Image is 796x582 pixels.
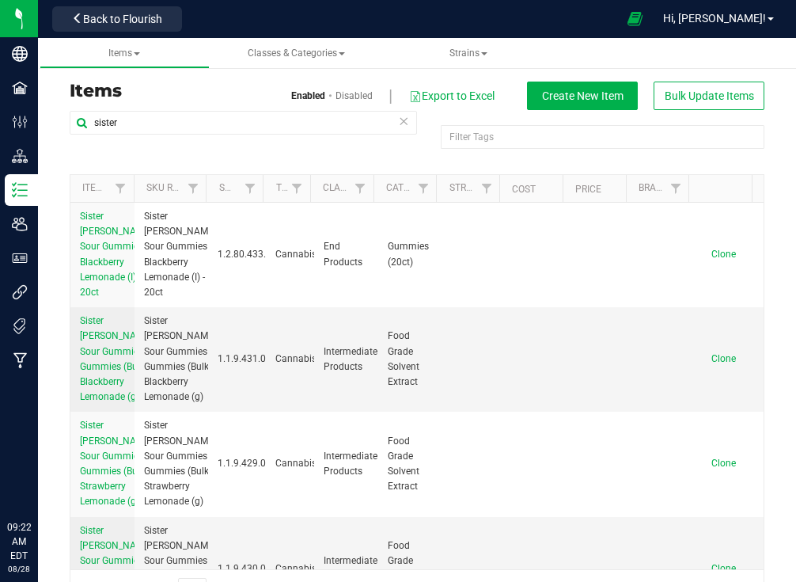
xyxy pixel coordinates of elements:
iframe: Resource center unread badge [47,453,66,472]
inline-svg: Manufacturing [12,352,28,368]
a: Filter [347,175,373,202]
a: Clone [711,458,752,469]
a: Filter [284,175,310,202]
a: Sister [PERSON_NAME]'s Sour Gummies - Gummies (Bulk) - Strawberry Lemonade (g) [80,418,158,509]
span: Open Ecommerce Menu [617,3,653,34]
span: Items [108,48,140,59]
a: Clone [711,353,752,364]
a: Type [276,182,299,193]
span: Back to Flourish [83,13,162,25]
button: Bulk Update Items [654,82,764,110]
span: Clone [711,249,736,260]
a: Class [323,182,351,193]
inline-svg: Users [12,216,28,232]
span: Clone [711,458,736,469]
span: Sister [PERSON_NAME]'s Sour Gummies - Gummies (Bulk) - Blackberry Lemonade (g) [144,314,222,405]
span: Hi, [PERSON_NAME]! [663,12,766,25]
a: Brand [639,182,669,193]
span: 1.2.80.433.0 [218,247,271,262]
span: Sister [PERSON_NAME]'s Sour Gummies - Gummies (Bulk) - Strawberry Lemonade (g) [80,420,158,507]
inline-svg: Company [12,46,28,62]
span: Create New Item [542,89,624,102]
inline-svg: Inventory [12,182,28,198]
a: Item Name [82,182,151,193]
a: Filter [180,175,206,202]
button: Create New Item [527,82,638,110]
span: Food Grade Solvent Extract [388,329,433,390]
a: Filter [410,175,436,202]
a: Filter [237,175,263,202]
span: Cannabis [275,561,317,576]
a: Clone [711,563,752,574]
a: Strain [449,182,482,193]
inline-svg: Tags [12,318,28,334]
p: 09:22 AM EDT [7,520,31,563]
span: Bulk Update Items [665,89,754,102]
a: Filter [473,175,499,202]
a: Cost [512,184,536,195]
span: Strains [449,48,487,59]
inline-svg: Configuration [12,114,28,130]
a: Filter [662,175,688,202]
a: Clone [711,249,752,260]
span: Clear [398,111,409,131]
a: Sister [PERSON_NAME]'s Sour Gummies - Gummies (Bulk) - Blackberry Lemonade (g) [80,314,158,405]
span: Intermediate Products [324,344,377,375]
h3: Items [70,82,405,101]
inline-svg: User Roles [12,250,28,266]
a: Sku Retail Display Name [146,182,265,193]
span: Clone [711,563,736,574]
a: Price [575,184,601,195]
a: SKU [219,182,237,193]
iframe: Resource center [16,455,63,503]
span: Food Grade Solvent Extract [388,434,433,495]
span: Sister [PERSON_NAME]'s Sour Gummies - Blackberry Lemonade (I) - 20ct [144,209,222,300]
span: Gummies (20ct) [388,239,433,269]
span: Cannabis [275,247,317,262]
span: Sister [PERSON_NAME]'s Sour Gummies - Blackberry Lemonade (I) - 20ct [80,211,158,298]
a: Filter [108,175,134,202]
inline-svg: Facilities [12,80,28,96]
span: 1.1.9.430.0 [218,561,266,576]
p: 08/28 [7,563,31,575]
span: Cannabis [275,352,317,367]
span: Cannabis [275,456,317,471]
button: Export to Excel [408,82,495,109]
span: 1.1.9.431.0 [218,352,266,367]
span: End Products [324,239,369,269]
span: Clone [711,353,736,364]
button: Back to Flourish [52,6,182,32]
span: Intermediate Products [324,449,377,479]
span: 1.1.9.429.0 [218,456,266,471]
span: Sister [PERSON_NAME]'s Sour Gummies - Gummies (Bulk) - Strawberry Lemonade (g) [144,418,222,509]
a: Disabled [335,89,373,103]
inline-svg: Distribution [12,148,28,164]
a: Enabled [291,89,325,103]
span: Sister [PERSON_NAME]'s Sour Gummies - Gummies (Bulk) - Blackberry Lemonade (g) [80,315,158,402]
span: Classes & Categories [248,48,345,59]
a: Category [386,182,433,193]
input: Search Item Name, SKU Retail Name, or Part Number [70,111,417,135]
inline-svg: Integrations [12,284,28,300]
a: Sister [PERSON_NAME]'s Sour Gummies - Blackberry Lemonade (I) - 20ct [80,209,158,300]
